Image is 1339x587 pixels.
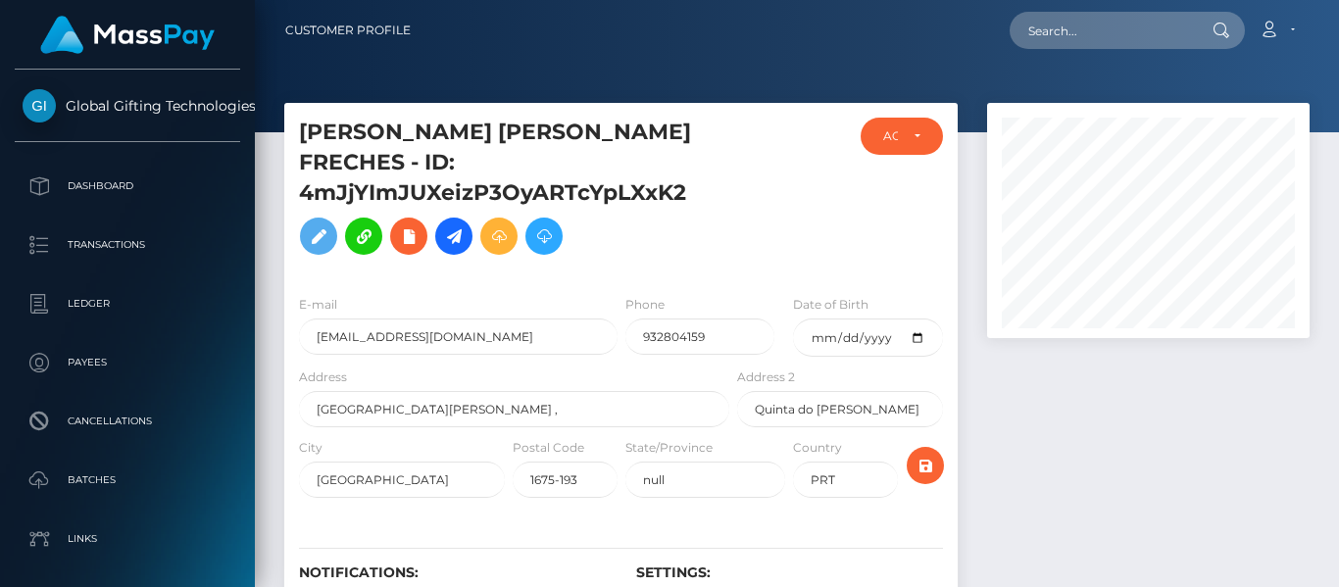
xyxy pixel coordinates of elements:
h5: [PERSON_NAME] [PERSON_NAME] FRECHES - ID: 4mJjYImJUXeizP3OyARTcYpLXxK2 [299,118,719,265]
label: Address 2 [737,368,795,386]
a: Transactions [15,220,240,269]
a: Customer Profile [285,10,411,51]
label: State/Province [625,439,713,457]
a: Links [15,514,240,563]
button: ACTIVE [861,118,944,155]
img: MassPay Logo [40,16,215,54]
p: Ledger [23,289,232,318]
p: Dashboard [23,171,232,201]
h6: Notifications: [299,564,607,581]
p: Payees [23,348,232,377]
span: Global Gifting Technologies Inc [15,97,240,115]
a: Batches [15,456,240,505]
label: Postal Code [513,439,584,457]
a: Payees [15,338,240,387]
p: Batches [23,465,232,495]
p: Links [23,524,232,554]
input: Search... [1010,12,1194,49]
h6: Settings: [636,564,944,581]
img: Global Gifting Technologies Inc [23,89,56,122]
a: Ledger [15,279,240,328]
label: Address [299,368,347,386]
a: Dashboard [15,162,240,211]
a: Cancellations [15,397,240,446]
p: Transactions [23,230,232,260]
div: ACTIVE [883,128,899,144]
p: Cancellations [23,407,232,436]
label: City [299,439,322,457]
label: Phone [625,296,665,314]
label: Country [793,439,842,457]
a: Initiate Payout [435,218,472,255]
label: Date of Birth [793,296,868,314]
label: E-mail [299,296,337,314]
